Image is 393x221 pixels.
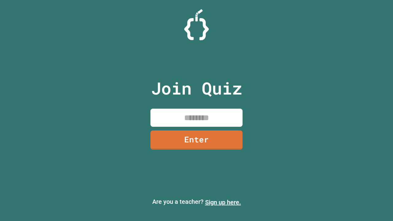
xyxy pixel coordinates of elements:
iframe: chat widget [367,196,387,215]
a: Sign up here. [205,199,241,206]
img: Logo.svg [184,9,209,40]
p: Are you a teacher? [5,197,388,207]
p: Join Quiz [151,76,242,101]
iframe: chat widget [342,170,387,196]
a: Enter [150,130,243,150]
